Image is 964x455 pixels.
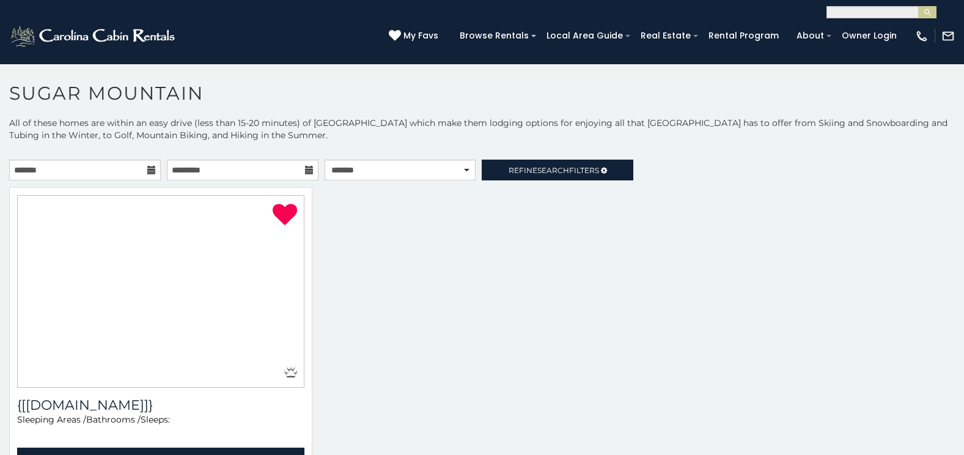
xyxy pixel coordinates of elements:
span: Refine Filters [509,166,599,175]
a: Remove from favorites [273,202,297,228]
img: mail-regular-white.png [941,29,955,43]
a: Local Area Guide [540,26,629,45]
a: About [790,26,830,45]
a: Browse Rentals [454,26,535,45]
span: Search [537,166,569,175]
img: phone-regular-white.png [915,29,929,43]
span: My Favs [403,29,438,42]
a: Rental Program [702,26,785,45]
a: RefineSearchFilters [482,160,633,180]
img: White-1-2.png [9,24,178,48]
a: My Favs [389,29,441,43]
a: Owner Login [836,26,903,45]
h3: {[getUnitName(property)]} [17,397,304,413]
div: Sleeping Areas / Bathrooms / Sleeps: [17,413,304,445]
a: Real Estate [635,26,697,45]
